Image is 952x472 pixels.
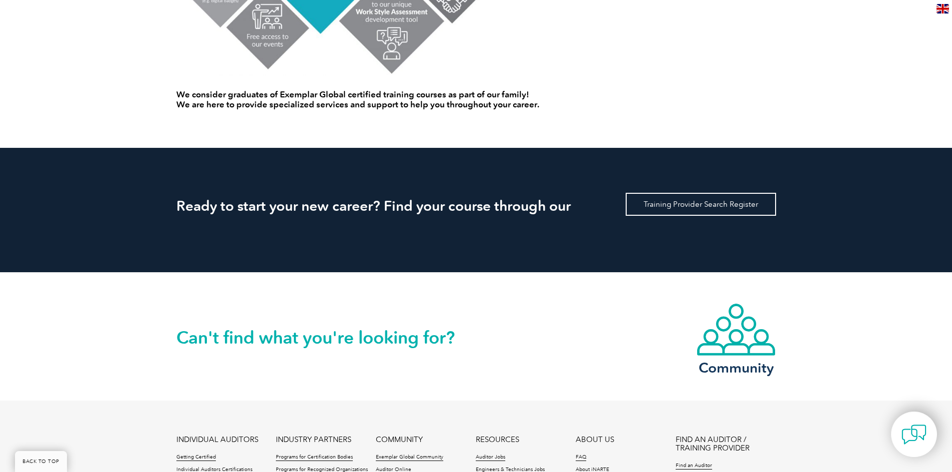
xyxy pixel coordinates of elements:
img: contact-chat.png [902,422,927,447]
a: BACK TO TOP [15,451,67,472]
a: FAQ [576,454,586,461]
a: ABOUT US [576,436,614,444]
img: en [937,4,949,13]
a: INDUSTRY PARTNERS [276,436,351,444]
img: icon-community.webp [696,303,776,357]
h4: We consider graduates of Exemplar Global certified training courses as part of our family! We are... [176,89,596,109]
a: Find an Auditor [676,463,712,470]
a: COMMUNITY [376,436,423,444]
a: Exemplar Global Community [376,454,443,461]
a: Getting Certified [176,454,216,461]
a: Training Provider Search Register [626,193,776,216]
a: FIND AN AUDITOR / TRAINING PROVIDER [676,436,776,453]
a: Auditor Jobs [476,454,505,461]
h2: Ready to start your new career? Find your course through our [176,198,776,214]
a: Community [696,303,776,374]
h2: Can't find what you're looking for? [176,330,476,346]
a: RESOURCES [476,436,519,444]
h3: Community [696,362,776,374]
a: INDIVIDUAL AUDITORS [176,436,258,444]
a: Programs for Certification Bodies [276,454,353,461]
